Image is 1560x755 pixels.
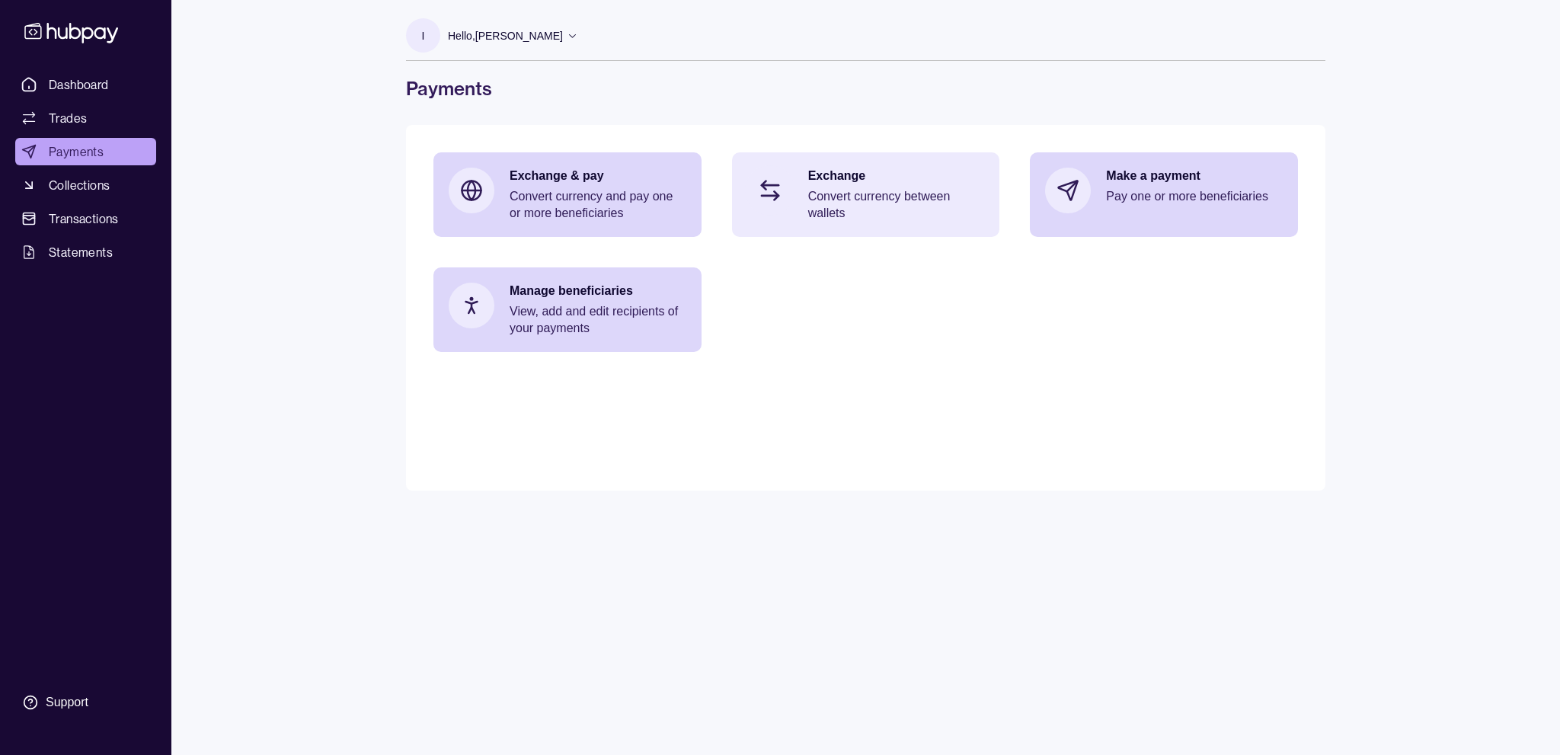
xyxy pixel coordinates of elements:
a: Support [15,686,156,718]
span: Collections [49,176,110,194]
a: Payments [15,138,156,165]
p: View, add and edit recipients of your payments [510,303,686,337]
p: Convert currency between wallets [808,188,985,222]
a: Collections [15,171,156,199]
span: Statements [49,243,113,261]
span: Transactions [49,210,119,228]
span: Trades [49,109,87,127]
a: Exchange & payConvert currency and pay one or more beneficiaries [433,152,702,237]
p: I [422,27,425,44]
p: Exchange [808,168,985,184]
span: Dashboard [49,75,109,94]
p: Make a payment [1106,168,1283,184]
a: Dashboard [15,71,156,98]
p: Hello, [PERSON_NAME] [448,27,563,44]
span: Payments [49,142,104,161]
p: Manage beneficiaries [510,283,686,299]
a: ExchangeConvert currency between wallets [732,152,1000,237]
a: Statements [15,238,156,266]
a: Manage beneficiariesView, add and edit recipients of your payments [433,267,702,352]
p: Pay one or more beneficiaries [1106,188,1283,205]
a: Make a paymentPay one or more beneficiaries [1030,152,1298,229]
a: Transactions [15,205,156,232]
a: Trades [15,104,156,132]
div: Support [46,694,88,711]
p: Exchange & pay [510,168,686,184]
p: Convert currency and pay one or more beneficiaries [510,188,686,222]
h1: Payments [406,76,1325,101]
